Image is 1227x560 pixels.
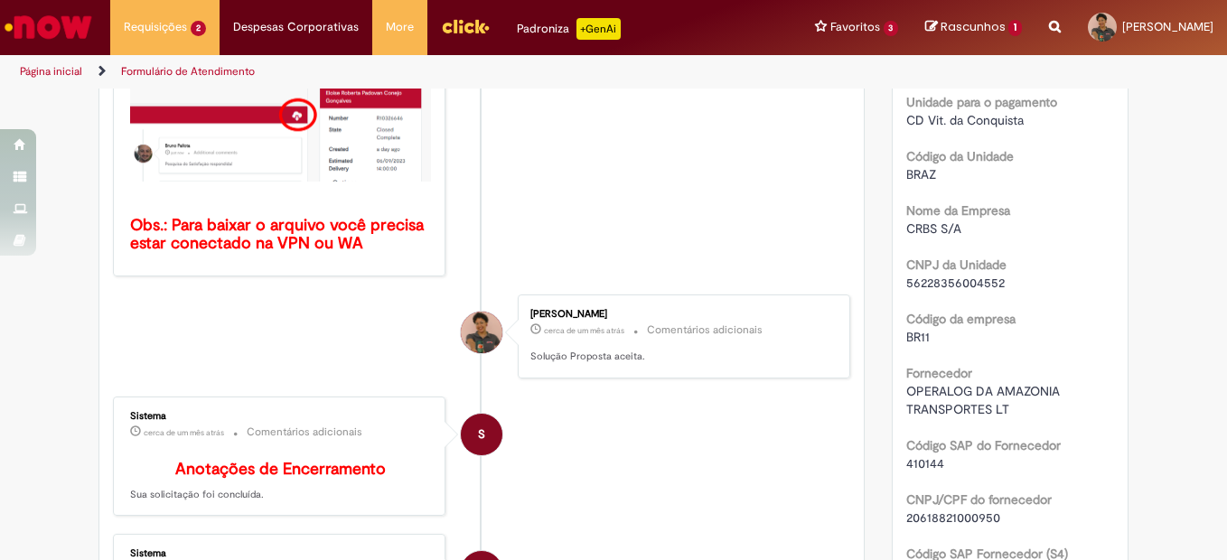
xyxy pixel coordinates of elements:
[906,275,1005,291] span: 56228356004552
[461,414,502,455] div: System
[884,21,899,36] span: 3
[906,509,1000,526] span: 20618821000950
[20,64,82,79] a: Página inicial
[925,19,1022,36] a: Rascunhos
[906,365,972,381] b: Fornecedor
[906,311,1016,327] b: Código da empresa
[906,329,930,345] span: BR11
[461,312,502,353] div: Alina Goes Silva
[2,9,95,45] img: ServiceNow
[144,427,224,438] span: cerca de um mês atrás
[386,18,414,36] span: More
[544,325,624,336] span: cerca de um mês atrás
[191,21,206,36] span: 2
[130,461,431,502] p: Sua solicitação foi concluída.
[906,383,1063,417] span: OPERALOG DA AMAZONIA TRANSPORTES LT
[478,413,485,456] span: S
[130,215,428,254] b: Obs.: Para baixar o arquivo você precisa estar conectado na VPN ou WA
[144,427,224,438] time: 29/08/2025 16:01:05
[830,18,880,36] span: Favoritos
[906,166,936,182] span: BRAZ
[906,148,1014,164] b: Código da Unidade
[906,491,1052,508] b: CNPJ/CPF do fornecedor
[576,18,621,40] p: +GenAi
[530,350,831,364] p: Solução Proposta aceita.
[906,94,1057,110] b: Unidade para o pagamento
[14,55,804,89] ul: Trilhas de página
[517,18,621,40] div: Padroniza
[441,13,490,40] img: click_logo_yellow_360x200.png
[544,325,624,336] time: 29/08/2025 16:06:56
[130,411,431,422] div: Sistema
[906,220,961,237] span: CRBS S/A
[233,18,359,36] span: Despesas Corporativas
[530,309,831,320] div: [PERSON_NAME]
[175,459,386,480] b: Anotações de Encerramento
[906,257,1007,273] b: CNPJ da Unidade
[906,437,1061,453] b: Código SAP do Fornecedor
[647,322,763,338] small: Comentários adicionais
[247,425,362,440] small: Comentários adicionais
[906,202,1010,219] b: Nome da Empresa
[130,548,431,559] div: Sistema
[121,64,255,79] a: Formulário de Atendimento
[1122,19,1213,34] span: [PERSON_NAME]
[906,455,944,471] span: 410144
[1008,20,1022,36] span: 1
[130,44,431,182] img: x_mdbda_azure_blob.picture2.png
[941,18,1006,35] span: Rascunhos
[906,112,1024,128] span: CD Vit. da Conquista
[124,18,187,36] span: Requisições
